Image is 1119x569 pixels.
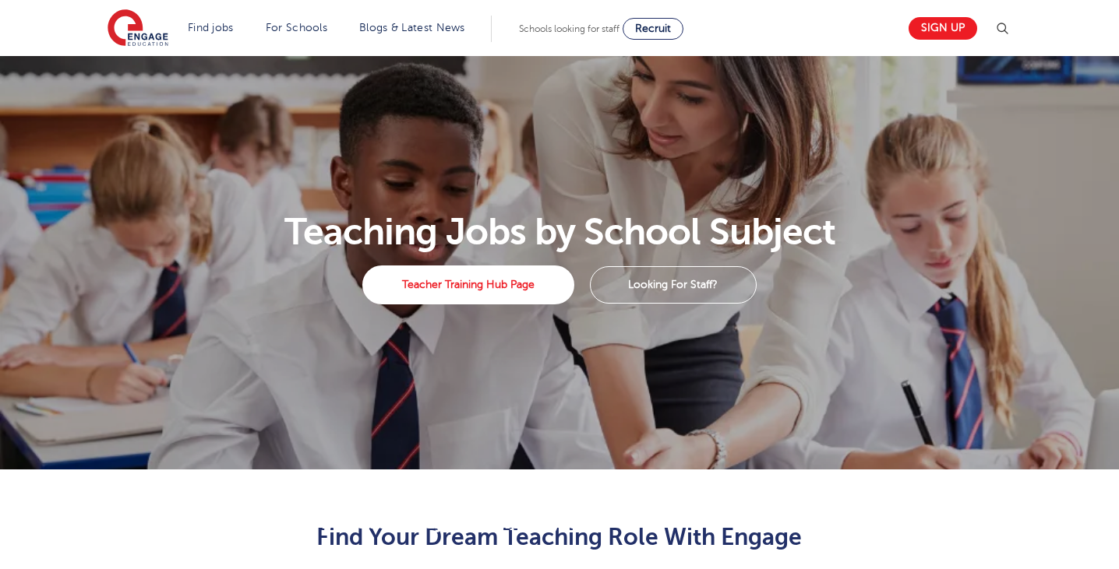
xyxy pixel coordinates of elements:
img: Engage Education [108,9,168,48]
a: Sign up [909,17,977,40]
span: Recruit [635,23,671,34]
a: Looking For Staff? [590,266,757,304]
h1: Teaching Jobs by School Subject [99,213,1021,251]
a: For Schools [266,22,327,33]
a: Find jobs [188,22,234,33]
a: Blogs & Latest News [359,22,465,33]
a: Teacher Training Hub Page [362,265,574,304]
span: Schools looking for staff [519,23,620,34]
a: Recruit [623,18,683,40]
